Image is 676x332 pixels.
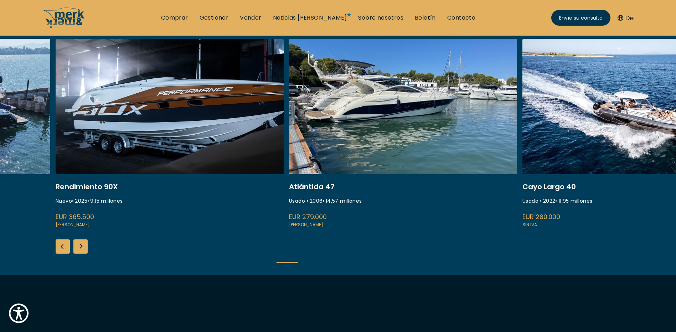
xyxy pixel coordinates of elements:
button: Mostrar preferencias de accesibilidad [7,302,30,325]
font: Noticias [PERSON_NAME] [273,14,347,22]
div: Diapositiva anterior [56,239,70,254]
span: Envíe su consulta [559,14,603,22]
a: Gestionar [200,14,229,22]
a: Boletín [415,14,436,22]
a: / [42,22,85,31]
font: De [625,13,634,23]
button: De [618,13,634,23]
a: Vendedor [240,14,261,22]
a: Noticias de yates [273,14,347,22]
div: Siguiente diapositiva [73,239,88,254]
a: Comprar [161,14,188,22]
a: Sobre nosotros [358,14,403,22]
a: Envíe su consulta [551,10,610,26]
a: Contacto [447,14,475,22]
